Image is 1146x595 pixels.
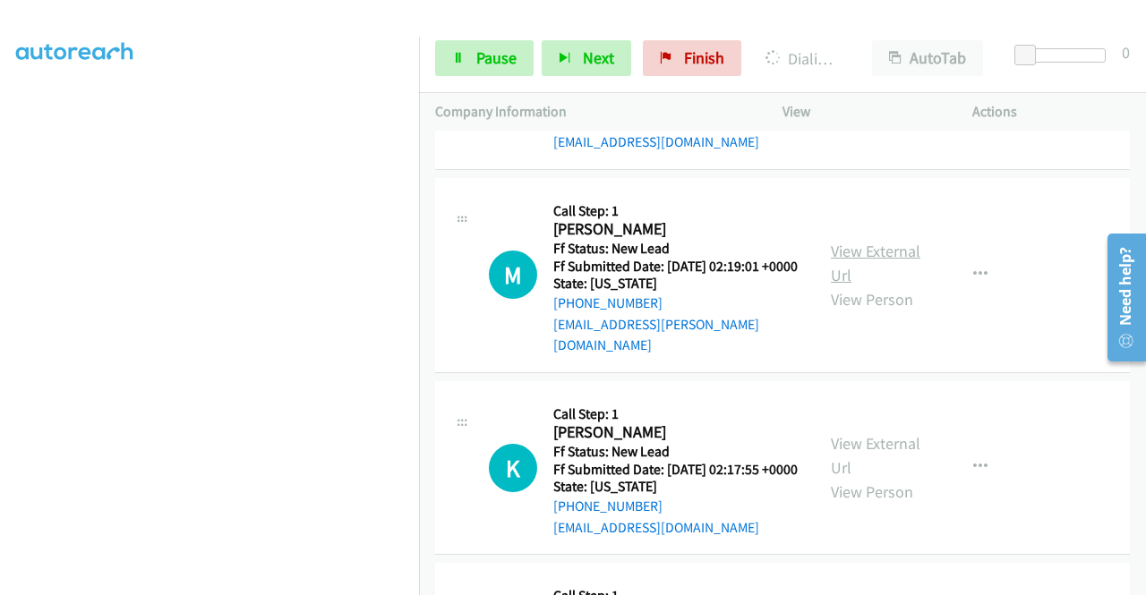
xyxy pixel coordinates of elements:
div: The call is yet to be attempted [489,251,537,299]
a: [EMAIL_ADDRESS][PERSON_NAME][DOMAIN_NAME] [553,316,759,354]
p: View [783,101,940,123]
a: [EMAIL_ADDRESS][DOMAIN_NAME] [553,519,759,536]
a: View Person [831,481,913,502]
a: [EMAIL_ADDRESS][DOMAIN_NAME] [553,133,759,150]
p: Company Information [435,101,750,123]
span: Next [583,47,614,68]
a: [PHONE_NUMBER] [553,294,663,311]
h5: State: [US_STATE] [553,478,798,496]
div: Delay between calls (in seconds) [1023,48,1106,63]
span: Finish [684,47,724,68]
h1: K [489,444,537,492]
h5: Ff Submitted Date: [DATE] 02:17:55 +0000 [553,461,798,479]
h5: Ff Status: New Lead [553,240,799,258]
p: Actions [972,101,1130,123]
h2: [PERSON_NAME] [553,422,792,443]
h5: Call Step: 1 [553,202,799,220]
h1: M [489,251,537,299]
a: [PHONE_NUMBER] [553,497,663,514]
a: Pause [435,40,534,76]
h5: Call Step: 1 [553,405,798,423]
h5: Ff Status: New Lead [553,443,798,461]
a: Finish [643,40,741,76]
a: View Person [831,289,913,310]
div: 0 [1122,40,1130,64]
h2: [PERSON_NAME] [553,219,792,240]
span: Pause [476,47,517,68]
iframe: Resource Center [1095,226,1146,369]
a: View External Url [831,241,920,285]
h5: Ff Submitted Date: [DATE] 02:19:01 +0000 [553,258,799,276]
div: The call is yet to be attempted [489,444,537,492]
h5: State: [US_STATE] [553,275,799,293]
button: Next [542,40,631,76]
button: AutoTab [872,40,983,76]
a: View External Url [831,433,920,478]
p: Dialing [PERSON_NAME] [765,47,840,71]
